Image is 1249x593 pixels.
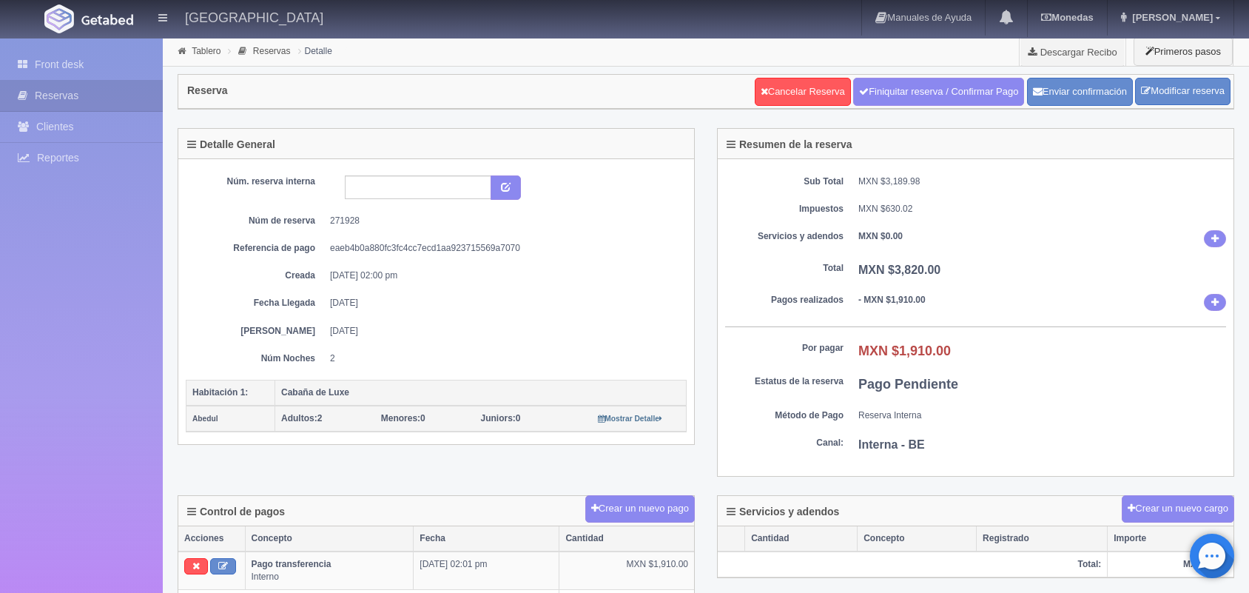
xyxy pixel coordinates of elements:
dt: Creada [197,269,315,282]
a: Tablero [192,46,220,56]
img: Getabed [44,4,74,33]
th: Concepto [245,526,414,552]
li: Detalle [294,44,336,58]
dt: Canal: [725,437,844,449]
h4: Detalle General [187,139,275,150]
th: Fecha [414,526,559,552]
span: 0 [481,413,521,423]
b: MXN $1,910.00 [858,344,951,358]
th: Concepto [858,526,977,552]
dt: Núm Noches [197,352,315,365]
span: [PERSON_NAME] [1128,12,1213,23]
b: Monedas [1041,12,1093,23]
dt: Fecha Llegada [197,297,315,309]
b: Pago transferencia [252,559,331,569]
dt: Por pagar [725,342,844,355]
dd: Reserva Interna [858,409,1226,422]
dd: [DATE] 02:00 pm [330,269,676,282]
button: Crear un nuevo pago [585,495,695,523]
h4: Reserva [187,85,228,96]
dt: [PERSON_NAME] [197,325,315,338]
strong: Menores: [381,413,420,423]
h4: [GEOGRAPHIC_DATA] [185,7,323,26]
dt: Núm de reserva [197,215,315,227]
b: - MXN $1,910.00 [858,295,926,305]
button: Enviar confirmación [1027,78,1133,106]
dd: [DATE] [330,325,676,338]
dd: [DATE] [330,297,676,309]
td: MXN $1,910.00 [559,552,694,590]
th: Cabaña de Luxe [275,380,687,406]
dd: eaeb4b0a880fc3fc4cc7ecd1aa923715569a7070 [330,242,676,255]
dd: 271928 [330,215,676,227]
th: MXN $0.00 [1108,552,1233,577]
b: MXN $0.00 [858,231,903,241]
small: Mostrar Detalle [598,415,662,423]
h4: Resumen de la reserva [727,139,852,150]
dd: MXN $630.02 [858,203,1226,215]
dt: Pagos realizados [725,294,844,306]
dt: Estatus de la reserva [725,375,844,388]
h4: Control de pagos [187,506,285,517]
img: Getabed [81,14,133,25]
th: Registrado [977,526,1108,552]
a: Descargar Recibo [1020,37,1125,67]
a: Finiquitar reserva / Confirmar Pago [853,78,1024,106]
a: Modificar reserva [1135,78,1231,105]
a: Reservas [253,46,291,56]
dd: MXN $3,189.98 [858,175,1226,188]
b: Pago Pendiente [858,377,958,392]
strong: Juniors: [481,413,516,423]
button: Crear un nuevo cargo [1122,495,1234,523]
b: Interna - BE [858,438,925,451]
button: Primeros pasos [1134,37,1233,66]
th: Cantidad [559,526,694,552]
dt: Servicios y adendos [725,230,844,243]
dt: Referencia de pago [197,242,315,255]
th: Acciones [178,526,245,552]
dt: Sub Total [725,175,844,188]
strong: Adultos: [281,413,317,423]
h4: Servicios y adendos [727,506,839,517]
a: Mostrar Detalle [598,413,662,423]
dt: Total [725,262,844,275]
span: 0 [381,413,425,423]
dd: 2 [330,352,676,365]
dt: Impuestos [725,203,844,215]
span: 2 [281,413,322,423]
th: Importe [1108,526,1233,552]
td: [DATE] 02:01 pm [414,552,559,590]
a: Cancelar Reserva [755,78,851,106]
td: Interno [245,552,414,590]
small: Abedul [192,415,218,423]
b: MXN $3,820.00 [858,264,940,276]
dt: Núm. reserva interna [197,175,315,188]
b: Habitación 1: [192,387,248,398]
th: Total: [718,552,1108,577]
dt: Método de Pago [725,409,844,422]
th: Cantidad [745,526,858,552]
